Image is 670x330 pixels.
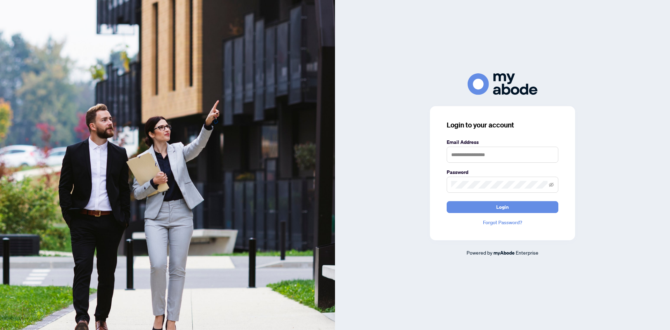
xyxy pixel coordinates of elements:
h3: Login to your account [447,120,558,130]
a: myAbode [493,249,515,257]
span: eye-invisible [549,182,554,187]
label: Email Address [447,138,558,146]
span: Login [496,201,509,213]
label: Password [447,168,558,176]
span: Enterprise [516,249,538,256]
a: Forgot Password? [447,219,558,226]
img: ma-logo [468,73,537,95]
span: Powered by [467,249,492,256]
button: Login [447,201,558,213]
